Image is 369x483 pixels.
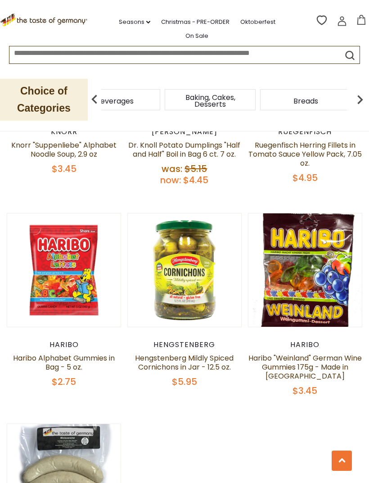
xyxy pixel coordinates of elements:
a: Hengstenberg Mildly Spiced Cornichons in Jar - 12.5 oz. [135,353,234,372]
img: Hengstenberg Mildly Spiced Cornichons in Jar - 12.5 oz. [128,213,241,327]
div: Haribo [248,340,362,349]
a: Beverages [96,98,134,104]
a: Seasons [119,17,150,27]
span: $4.45 [183,174,208,186]
a: Haribo "Weinland" German Wine Gummies 175g - Made in [GEOGRAPHIC_DATA] [248,353,362,381]
span: $5.95 [172,375,197,388]
div: Knorr [7,127,121,136]
img: next arrow [351,90,369,108]
a: Oktoberfest [240,17,275,27]
div: [PERSON_NAME] [127,127,242,136]
a: Christmas - PRE-ORDER [161,17,229,27]
a: Breads [293,98,318,104]
span: $3.45 [52,163,76,175]
a: On Sale [185,31,208,41]
div: Haribo [7,340,121,349]
span: $5.15 [184,163,207,175]
span: $4.95 [292,172,318,184]
a: Knorr "Suppenliebe" Alphabet Noodle Soup, 2.9 oz [11,140,117,159]
div: Hengstenberg [127,340,242,349]
a: Ruegenfisch Herring Fillets in Tomato Sauce Yellow Pack, 7.05 oz. [248,140,362,168]
img: Haribo Alphabet Gummies in Bag - 5 oz. [7,213,121,327]
a: Haribo Alphabet Gummies in Bag - 5 oz. [13,353,115,372]
a: Dr. Knoll Potato Dumplings "Half and Half" Boil in Bag 6 ct. 7 oz. [128,140,240,159]
div: Ruegenfisch [248,127,362,136]
span: $2.75 [52,375,76,388]
label: Now: [160,174,181,186]
a: Baking, Cakes, Desserts [174,94,246,108]
span: $3.45 [292,384,317,397]
img: Haribo "Weinland" German Wine Gummies 175g - Made in Germany [248,213,362,327]
img: previous arrow [85,90,103,108]
label: Was: [162,163,182,175]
